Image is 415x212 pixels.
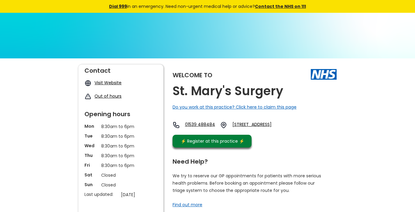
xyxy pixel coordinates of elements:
img: globe icon [84,80,91,87]
a: Contact the NHS on 111 [255,3,306,9]
p: Thu [84,152,98,158]
a: Visit Website [94,80,122,86]
p: Closed [101,172,141,179]
div: Need Help? [173,155,331,165]
h2: St. Mary's Surgery [173,84,283,98]
a: Out of hours [94,93,122,99]
img: The NHS logo [311,69,337,79]
a: Find out more [173,202,202,208]
p: 8:30am to 6pm [101,123,141,130]
p: We try to reserve our GP appointments for patients with more serious health problems. Before book... [173,172,321,194]
p: Sun [84,182,98,188]
div: Welcome to [173,72,212,78]
a: 01539 488484 [185,121,215,129]
p: 8:30am to 6pm [101,162,141,169]
p: Closed [101,182,141,188]
p: 8:30am to 6pm [101,143,141,149]
p: Sat [84,172,98,178]
img: exclamation icon [84,93,91,100]
p: Wed [84,143,98,149]
img: practice location icon [220,121,227,129]
p: [DATE] [121,191,160,198]
div: Opening hours [84,108,157,117]
p: 8:30am to 6pm [101,133,141,140]
p: Fri [84,162,98,168]
div: in an emergency. Need non-urgent medical help or advice? [68,3,347,10]
a: Dial 999 [109,3,127,9]
div: Contact [84,64,157,74]
a: ⚡️ Register at this practice ⚡️ [173,135,252,148]
a: Do you work at this practice? Click here to claim this page [173,104,297,110]
p: 8:30am to 6pm [101,152,141,159]
img: telephone icon [173,121,180,129]
p: Mon [84,123,98,129]
div: ⚡️ Register at this practice ⚡️ [177,138,247,144]
p: Last updated: [84,191,118,197]
p: Tue [84,133,98,139]
a: [STREET_ADDRESS] [232,121,293,129]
